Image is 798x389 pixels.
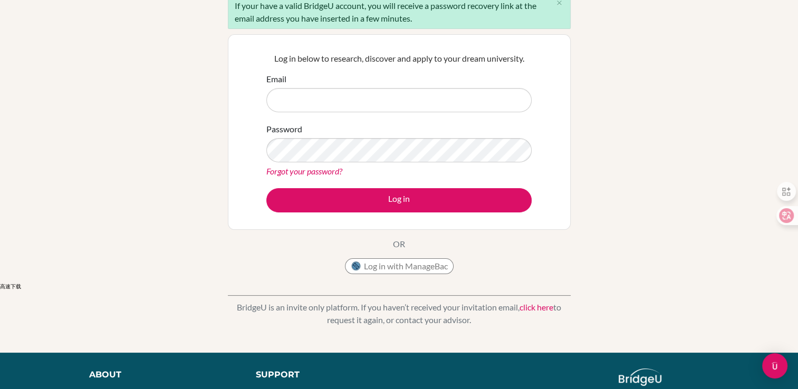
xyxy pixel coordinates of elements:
[266,123,302,135] label: Password
[266,166,342,176] a: Forgot your password?
[762,353,787,378] div: Open Intercom Messenger
[266,73,286,85] label: Email
[228,301,571,326] p: BridgeU is an invite only platform. If you haven’t received your invitation email, to request it ...
[89,368,232,381] div: About
[520,302,553,312] a: click here
[266,52,532,65] p: Log in below to research, discover and apply to your dream university.
[345,258,454,274] button: Log in with ManageBac
[619,368,661,386] img: logo_white@2x-f4f0deed5e89b7ecb1c2cc34c3e3d731f90f0f143d5ea2071677605dd97b5244.png
[266,188,532,212] button: Log in
[256,368,388,381] div: Support
[393,238,405,250] p: OR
